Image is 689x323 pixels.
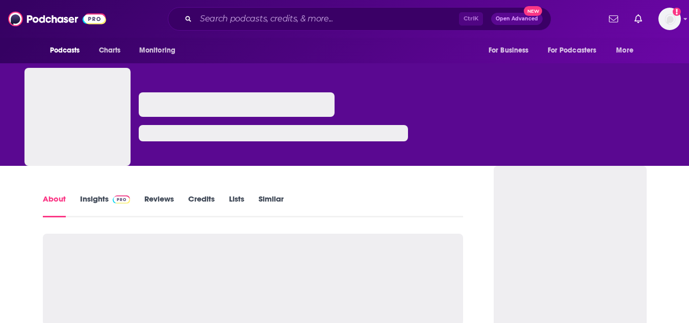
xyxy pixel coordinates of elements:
a: InsightsPodchaser Pro [80,194,131,217]
button: Show profile menu [658,8,681,30]
span: Podcasts [50,43,80,58]
button: open menu [481,41,542,60]
input: Search podcasts, credits, & more... [196,11,459,27]
svg: Add a profile image [673,8,681,16]
a: Charts [92,41,127,60]
div: Search podcasts, credits, & more... [168,7,551,31]
span: New [524,6,542,16]
a: Show notifications dropdown [630,10,646,28]
img: User Profile [658,8,681,30]
span: Ctrl K [459,12,483,26]
button: Open AdvancedNew [491,13,543,25]
a: Credits [188,194,215,217]
span: Open Advanced [496,16,538,21]
button: open menu [43,41,93,60]
span: More [616,43,633,58]
button: open menu [609,41,646,60]
a: Show notifications dropdown [605,10,622,28]
span: For Business [489,43,529,58]
a: Similar [259,194,284,217]
img: Podchaser - Follow, Share and Rate Podcasts [8,9,106,29]
img: Podchaser Pro [113,195,131,204]
a: Reviews [144,194,174,217]
a: Lists [229,194,244,217]
span: Logged in as megcassidy [658,8,681,30]
span: Charts [99,43,121,58]
a: About [43,194,66,217]
button: open menu [132,41,189,60]
button: open menu [541,41,611,60]
span: For Podcasters [548,43,597,58]
span: Monitoring [139,43,175,58]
